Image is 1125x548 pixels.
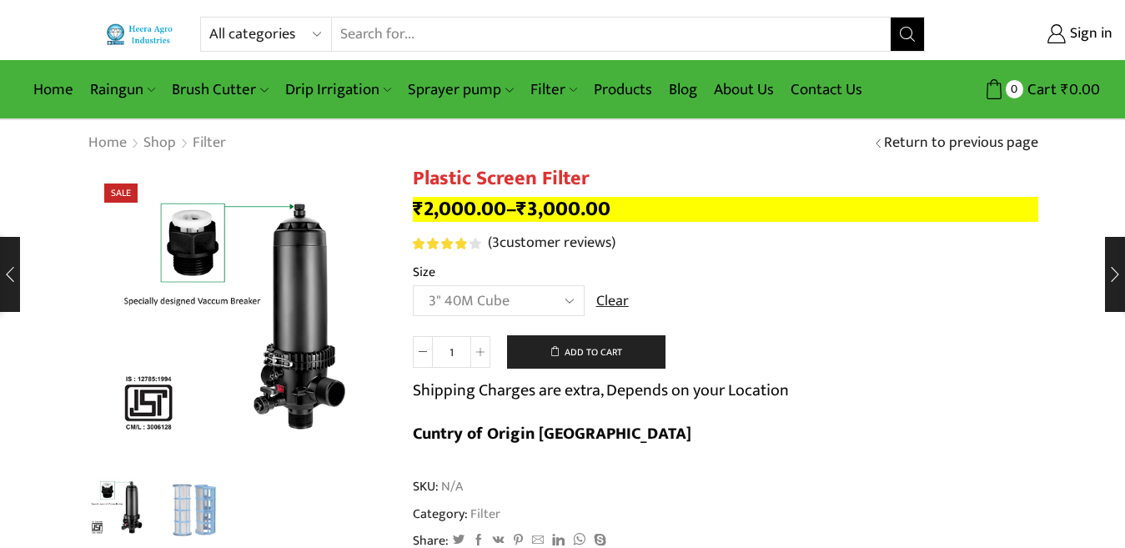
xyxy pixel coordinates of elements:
[596,291,629,313] a: Clear options
[143,133,177,154] a: Shop
[88,167,388,467] div: 1 / 2
[1023,78,1057,101] span: Cart
[1061,77,1069,103] span: ₹
[413,477,1038,496] span: SKU:
[88,167,388,467] img: Heera-Plastic
[660,70,706,109] a: Blog
[1061,77,1100,103] bdi: 0.00
[277,70,399,109] a: Drip Irrigation
[413,238,467,249] span: Rated out of 5 based on customer ratings
[950,19,1112,49] a: Sign in
[413,192,424,226] span: ₹
[942,74,1100,105] a: 0 Cart ₹0.00
[399,70,521,109] a: Sprayer pump
[88,133,128,154] a: Home
[163,70,276,109] a: Brush Cutter
[782,70,871,109] a: Contact Us
[507,335,665,369] button: Add to cart
[522,70,585,109] a: Filter
[83,473,153,542] a: Heera-Plastic
[413,197,1038,222] p: –
[413,377,789,404] p: Shipping Charges are extra, Depends on your Location
[1066,23,1112,45] span: Sign in
[884,133,1038,154] a: Return to previous page
[83,475,153,542] li: 1 / 2
[488,233,615,254] a: (3customer reviews)
[433,336,470,368] input: Product quantity
[104,184,138,203] span: Sale
[706,70,782,109] a: About Us
[413,192,506,226] bdi: 2,000.00
[82,70,163,109] a: Raingun
[413,505,500,524] span: Category:
[585,70,660,109] a: Products
[1006,80,1023,98] span: 0
[516,192,610,226] bdi: 3,000.00
[413,238,480,249] div: Rated 4.00 out of 5
[413,238,484,249] span: 3
[413,263,435,282] label: Size
[439,477,463,496] span: N/A
[516,192,527,226] span: ₹
[413,167,1038,191] h1: Plastic Screen Filter
[88,133,227,154] nav: Breadcrumb
[192,133,227,154] a: Filter
[413,420,691,448] b: Cuntry of Origin [GEOGRAPHIC_DATA]
[160,475,229,545] a: plast
[332,18,891,51] input: Search for...
[492,230,500,255] span: 3
[160,475,229,542] li: 2 / 2
[25,70,82,109] a: Home
[891,18,924,51] button: Search button
[468,503,500,525] a: Filter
